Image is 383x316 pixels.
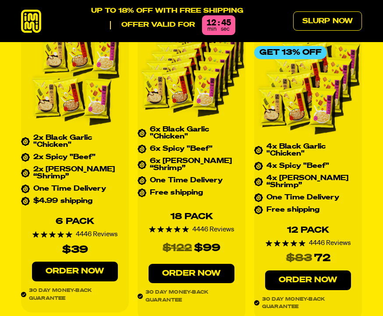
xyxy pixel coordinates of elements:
[21,185,129,192] li: One Time Delivery
[32,231,118,238] div: 4446 Reviews
[266,240,351,247] div: 4446 Reviews
[207,26,216,32] span: min
[221,19,231,27] div: 45
[218,19,220,27] div: :
[254,143,362,157] li: 4x Black Garlic "Chicken"
[206,19,216,27] div: 12
[62,241,88,258] div: $39
[149,264,235,284] a: Order Now
[286,250,312,266] s: $83
[254,46,327,59] div: Get 13% Off
[221,26,230,32] span: sec
[56,217,94,226] div: 6 Pack
[138,158,245,172] li: 6x [PERSON_NAME] “Shrimp”
[170,212,213,221] div: 18 Pack
[21,135,129,149] li: 2x Black Garlic "Chicken"
[138,126,245,140] li: 6x Black Garlic "Chicken"
[138,177,245,184] li: One Time Delivery
[21,154,129,161] li: 2x Spicy "Beef"
[163,240,192,256] s: $122
[254,206,362,213] li: Free shipping
[254,175,362,189] li: 4x [PERSON_NAME] “Shrimp”
[110,21,195,29] p: Offer valid for
[91,7,243,15] p: UP TO 18% OFF WITH FREE SHIPPING
[21,166,129,180] li: 2x [PERSON_NAME] “Shrimp”
[265,270,351,290] a: Order Now
[32,262,118,281] a: Order Now
[293,11,362,31] a: Slurp Now
[254,194,362,201] li: One Time Delivery
[149,226,234,233] div: 4446 Reviews
[287,226,329,234] div: 12 Pack
[314,250,330,266] div: 72
[138,189,245,196] li: Free shipping
[254,163,362,170] li: 4x Spicy "Beef"
[21,198,129,205] li: $4.99 shipping
[194,240,220,256] div: $99
[138,146,245,153] li: 6x Spicy "Beef"
[4,275,95,312] iframe: Marketing Popup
